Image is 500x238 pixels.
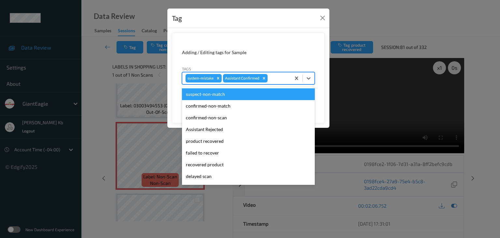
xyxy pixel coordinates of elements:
div: confirmed-non-scan [182,112,315,124]
div: Adding / Editing tags for Sample [182,49,315,56]
div: failed to recover [182,147,315,159]
div: system-mistake [186,74,215,82]
div: suspect-non-match [182,88,315,100]
div: Remove system-mistake [215,74,222,82]
div: Remove Assistant Confirmed [260,74,268,82]
div: recovered product [182,159,315,171]
label: Tags [182,66,191,72]
div: confirmed-non-match [182,100,315,112]
div: Unusual activity [182,182,315,194]
div: product recovered [182,135,315,147]
button: Close [318,13,327,22]
div: Assistant Rejected [182,124,315,135]
div: delayed scan [182,171,315,182]
div: Assistant Confirmed [223,74,260,82]
div: Tag [172,13,182,23]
